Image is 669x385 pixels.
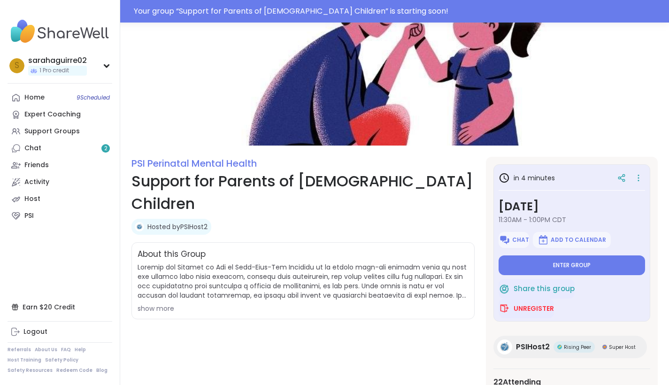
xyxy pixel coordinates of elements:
[138,262,469,300] span: Loremip dol Sitamet co Adi el Sedd-Eius-Tem Incididu ut la etdolo magn-ali enimadm venia qu nost ...
[553,262,591,269] span: Enter group
[75,346,86,353] a: Help
[514,284,575,294] span: Share this group
[131,157,257,170] a: PSI Perinatal Mental Health
[564,344,591,351] span: Rising Peer
[499,234,510,246] img: ShareWell Logomark
[96,367,108,374] a: Blog
[8,191,112,208] a: Host
[8,89,112,106] a: Home9Scheduled
[23,327,47,337] div: Logout
[45,357,78,363] a: Safety Policy
[533,232,611,248] button: Add to Calendar
[8,106,112,123] a: Expert Coaching
[499,283,510,294] img: ShareWell Logomark
[8,140,112,157] a: Chat2
[538,234,549,246] img: ShareWell Logomark
[609,344,636,351] span: Super Host
[24,161,49,170] div: Friends
[24,127,80,136] div: Support Groups
[39,67,69,75] span: 1 Pro credit
[514,304,554,313] span: Unregister
[134,6,663,17] div: Your group “ Support for Parents of [DEMOGRAPHIC_DATA] Children ” is starting soon!
[8,123,112,140] a: Support Groups
[24,177,49,187] div: Activity
[131,170,475,215] h1: Support for Parents of [DEMOGRAPHIC_DATA] Children
[138,248,206,261] h2: About this Group
[8,367,53,374] a: Safety Resources
[24,93,45,102] div: Home
[24,194,40,204] div: Host
[8,15,112,48] img: ShareWell Nav Logo
[499,172,555,184] h3: in 4 minutes
[497,339,512,354] img: PSIHost2
[557,345,562,349] img: Rising Peer
[516,341,550,353] span: PSIHost2
[499,279,575,299] button: Share this group
[35,346,57,353] a: About Us
[61,346,71,353] a: FAQ
[8,357,41,363] a: Host Training
[493,336,647,358] a: PSIHost2PSIHost2Rising PeerRising PeerSuper HostSuper Host
[499,303,510,314] img: ShareWell Logomark
[8,208,112,224] a: PSI
[8,346,31,353] a: Referrals
[8,299,112,316] div: Earn $20 Credit
[28,55,87,66] div: sarahaguirre02
[602,345,607,349] img: Super Host
[24,110,81,119] div: Expert Coaching
[499,215,645,224] span: 11:30AM - 1:00PM CDT
[499,232,529,248] button: Chat
[8,323,112,340] a: Logout
[8,157,112,174] a: Friends
[138,304,469,313] div: show more
[15,60,19,72] span: s
[135,222,144,231] img: PSIHost2
[8,174,112,191] a: Activity
[499,299,554,318] button: Unregister
[77,94,110,101] span: 9 Scheduled
[551,236,606,244] span: Add to Calendar
[120,23,669,146] img: Support for Parents of 1-4 Year Old Children cover image
[56,367,92,374] a: Redeem Code
[512,236,529,244] span: Chat
[499,255,645,275] button: Enter group
[499,198,645,215] h3: [DATE]
[147,222,208,231] a: Hosted byPSIHost2
[24,144,41,153] div: Chat
[24,211,34,221] div: PSI
[104,145,108,153] span: 2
